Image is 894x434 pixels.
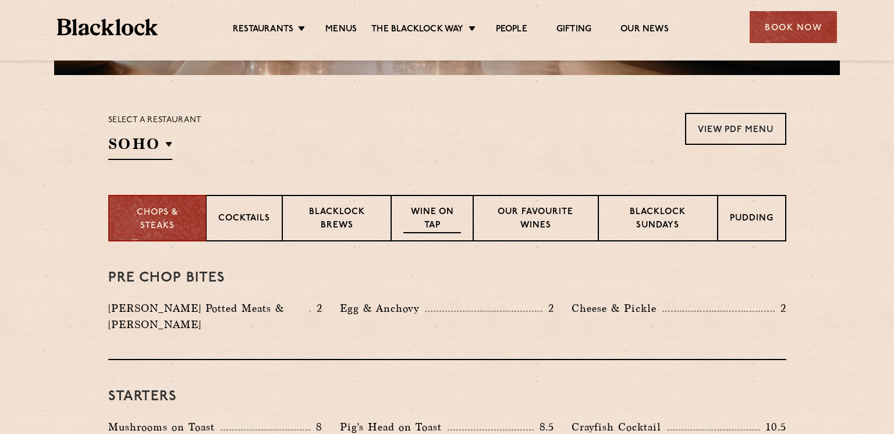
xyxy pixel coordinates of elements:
[108,134,172,160] h2: SOHO
[311,301,322,316] p: 2
[233,24,293,37] a: Restaurants
[325,24,357,37] a: Menus
[542,301,554,316] p: 2
[108,271,786,286] h3: Pre Chop Bites
[403,206,460,233] p: Wine on Tap
[218,212,270,227] p: Cocktails
[371,24,463,37] a: The Blacklock Way
[572,300,662,316] p: Cheese & Pickle
[685,113,786,145] a: View PDF Menu
[340,300,425,316] p: Egg & Anchovy
[750,11,837,43] div: Book Now
[485,206,586,233] p: Our favourite wines
[108,113,202,128] p: Select a restaurant
[121,207,194,233] p: Chops & Steaks
[496,24,527,37] a: People
[57,19,158,35] img: BL_Textured_Logo-footer-cropped.svg
[775,301,786,316] p: 2
[108,389,786,404] h3: Starters
[730,212,774,227] p: Pudding
[611,206,705,233] p: Blacklock Sundays
[556,24,591,37] a: Gifting
[108,300,310,333] p: [PERSON_NAME] Potted Meats & [PERSON_NAME]
[295,206,379,233] p: Blacklock Brews
[620,24,669,37] a: Our News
